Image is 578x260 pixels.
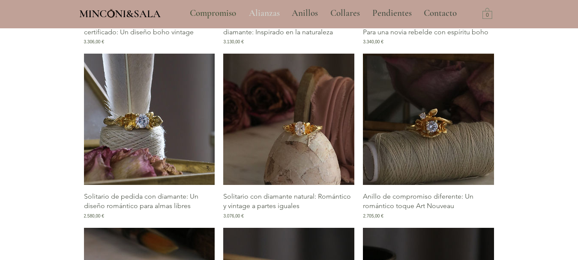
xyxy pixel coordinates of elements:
a: Anillo de compromiso diferente: Un romántico toque Art Nouveau2.705,00 € [363,192,494,219]
text: 0 [486,12,489,18]
span: 3.130,00 € [223,39,243,45]
p: Alianzas [245,3,284,24]
nav: Sitio [167,3,480,24]
a: Pendientes [366,3,417,24]
p: Anillo de compromiso diferente: Un romántico toque Art Nouveau [363,192,494,211]
span: 3.306,00 € [84,39,104,45]
a: Contacto [417,3,464,24]
p: Solitario de pedida con diamante: Un diseño romántico para almas libres [84,192,215,211]
a: Collares [324,3,366,24]
p: Compromiso [186,3,240,24]
a: Anillo de compromiso diferente y único: Para una novia rebelde con espíritu boho3.340,00 € [363,18,494,45]
p: Solitario con diamante natural: Romántico y vintage a partes iguales [223,192,354,211]
div: Galería de Solitario con diamante natural: Romántico y vintage a partes iguales [223,54,354,219]
span: 3.076,00 € [223,213,243,219]
a: Anillos [285,3,324,24]
a: Solitario de compromiso con diamante certificado: Un diseño boho vintage3.306,00 € [84,18,215,45]
a: Compromiso [183,3,243,24]
span: 3.340,00 € [363,39,383,45]
p: Anillos [288,3,322,24]
img: Minconi Sala [108,9,115,18]
a: Solitario de pedida con diamante: Un diseño romántico para almas libres2.580,00 € [84,192,215,219]
p: Pendientes [368,3,416,24]
a: Anillo de compromiso estilo vintage con diamante: Inspirado en la naturaleza3.130,00 € [223,18,354,45]
div: Galería de Anillo de compromiso diferente: Un romántico toque Art Nouveau [363,54,494,219]
a: Alianzas [243,3,285,24]
a: Solitario con diamante natural: Romántico y vintage a partes iguales3.076,00 € [223,192,354,219]
span: 2.705,00 € [363,213,383,219]
span: 2.580,00 € [84,213,104,219]
p: Collares [326,3,364,24]
a: Carrito con 0 ítems [482,7,492,19]
div: Galería de Solitario de pedida con diamante: Un diseño romántico para almas libres [84,54,215,219]
span: MINCONI&SALA [79,7,161,20]
p: Contacto [419,3,461,24]
a: MINCONI&SALA [79,6,161,20]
